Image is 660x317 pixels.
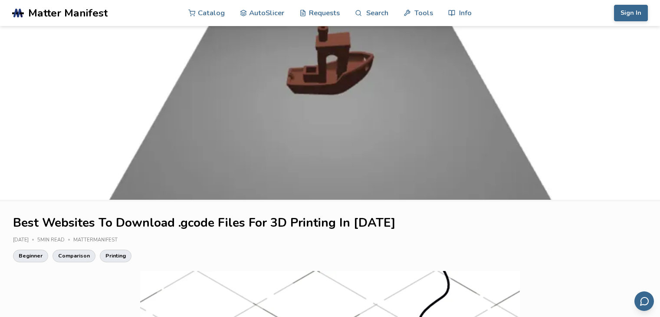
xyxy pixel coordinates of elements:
a: Printing [100,250,131,262]
a: Comparison [53,250,95,262]
button: Send feedback via email [634,291,654,311]
div: MatterManifest [73,238,124,243]
h1: Best Websites To Download .gcode Files For 3D Printing In [DATE] [13,216,647,230]
div: [DATE] [13,238,37,243]
div: 5 min read [37,238,73,243]
a: Beginner [13,250,48,262]
button: Sign In [614,5,648,21]
span: Matter Manifest [28,7,108,19]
